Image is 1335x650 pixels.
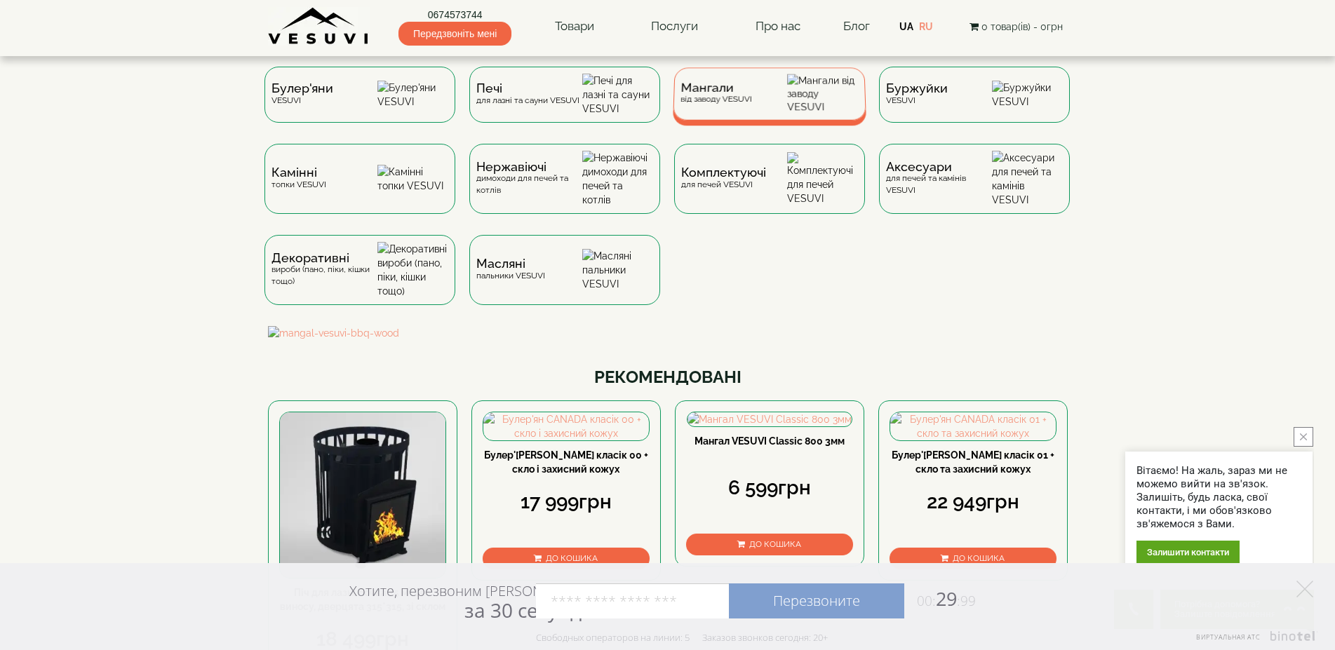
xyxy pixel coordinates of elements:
a: Товари [541,11,608,43]
div: топки VESUVI [271,167,326,190]
img: Печі для лазні та сауни VESUVI [582,74,653,116]
a: RU [919,21,933,32]
img: Булер'ян CANADA класік 01 + скло та захисний кожух [890,412,1056,440]
img: Буржуйки VESUVI [992,81,1063,109]
span: До кошика [546,553,598,563]
a: Виртуальная АТС [1188,631,1317,650]
a: Булер'яниVESUVI Булер'яни VESUVI [257,67,462,144]
span: Булер'яни [271,83,333,94]
span: Печі [476,83,579,94]
span: Декоративні [271,252,377,264]
a: Перезвоните [729,583,904,618]
a: Мангаливід заводу VESUVI Мангали від заводу VESUVI [667,67,872,144]
div: для лазні та сауни VESUVI [476,83,579,106]
span: До кошика [749,539,801,549]
span: Комплектуючі [681,167,766,178]
div: пальники VESUVI [476,258,545,281]
img: Мангали від заводу VESUVI [787,74,859,114]
div: 22 949грн [890,488,1056,516]
span: Камінні [271,167,326,178]
button: До кошика [686,534,853,555]
a: Нержавіючідимоходи для печей та котлів Нержавіючі димоходи для печей та котлів [462,144,667,235]
img: Булер'ян CANADA класік 00 + скло і захисний кожух [483,412,649,440]
div: Хотите, перезвоним [PERSON_NAME] [349,582,590,621]
div: VESUVI [271,83,333,106]
img: mangal-vesuvi-bbq-wood [268,326,1068,340]
span: Мангали [680,83,752,93]
span: 00: [917,592,936,610]
img: Мангал VESUVI Classic 800 3мм [687,412,852,426]
a: Масляніпальники VESUVI Масляні пальники VESUVI [462,235,667,326]
a: БуржуйкиVESUVI Буржуйки VESUVI [872,67,1077,144]
a: Булер'[PERSON_NAME] класік 00 + скло і захисний кожух [484,449,648,475]
button: До кошика [890,548,1056,569]
a: Мангал VESUVI Classic 800 3мм [695,435,845,447]
span: :99 [957,592,976,610]
div: 6 599грн [686,474,853,502]
img: Комплектуючі для печей VESUVI [787,152,858,205]
div: димоходи для печей та котлів [476,161,582,196]
span: Аксесуари [886,161,992,172]
img: Піч для лазні Бочка 15 м³ без виносу, дверцята 315*315, зі склом [280,412,445,578]
img: Булер'яни VESUVI [377,81,448,109]
a: Булер'[PERSON_NAME] класік 01 + скло та захисний кожух [892,449,1054,475]
a: Каміннітопки VESUVI Камінні топки VESUVI [257,144,462,235]
div: для печей VESUVI [681,167,766,190]
span: 0 товар(ів) - 0грн [981,21,1063,32]
div: Залишити контакти [1136,541,1240,564]
a: Комплектуючідля печей VESUVI Комплектуючі для печей VESUVI [667,144,872,235]
img: Аксесуари для печей та камінів VESUVI [992,151,1063,207]
span: Буржуйки [886,83,948,94]
div: Вітаємо! На жаль, зараз ми не можемо вийти на зв'язок. Залишіть, будь ласка, свої контакти, і ми ... [1136,464,1301,531]
img: Декоративні вироби (пано, піки, кішки тощо) [377,242,448,298]
img: Нержавіючі димоходи для печей та котлів [582,151,653,207]
button: close button [1294,427,1313,447]
span: Виртуальная АТС [1196,632,1261,642]
a: UA [899,21,913,32]
span: Масляні [476,258,545,269]
div: вироби (пано, піки, кішки тощо) [271,252,377,287]
button: 0 товар(ів) - 0грн [965,19,1067,34]
button: До кошика [483,548,650,569]
a: Аксесуаридля печей та камінів VESUVI Аксесуари для печей та камінів VESUVI [872,144,1077,235]
div: для печей та камінів VESUVI [886,161,992,196]
span: До кошика [953,553,1005,563]
a: Блог [843,19,870,33]
span: за 30 секунд? [464,597,590,623]
div: Свободных операторов на линии: 5 Заказов звонков сегодня: 20+ [536,632,828,643]
div: 17 999грн [483,488,650,516]
span: Передзвоніть мені [398,22,511,46]
a: Послуги [637,11,712,43]
a: Декоративнівироби (пано, піки, кішки тощо) Декоративні вироби (пано, піки, кішки тощо) [257,235,462,326]
a: Печідля лазні та сауни VESUVI Печі для лазні та сауни VESUVI [462,67,667,144]
div: від заводу VESUVI [680,83,751,104]
img: Завод VESUVI [268,7,370,46]
a: Про нас [742,11,814,43]
span: 29 [904,585,976,611]
img: Камінні топки VESUVI [377,165,448,193]
img: Масляні пальники VESUVI [582,249,653,291]
span: Нержавіючі [476,161,582,172]
a: 0674573744 [398,8,511,22]
div: VESUVI [886,83,948,106]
